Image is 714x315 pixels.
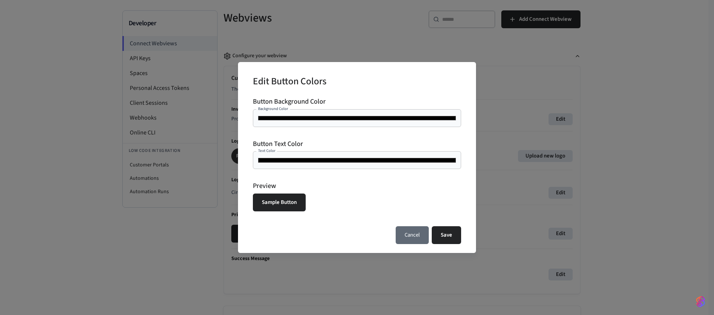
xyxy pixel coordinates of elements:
img: SeamLogoGradient.69752ec5.svg [696,296,705,308]
button: Sample Button [253,194,306,211]
button: Save [432,226,461,244]
label: Background Color [258,106,288,111]
label: Text Color [258,148,276,153]
h6: Button Text Color [253,139,461,149]
h2: Edit Button Colors [253,71,327,94]
button: Cancel [396,226,429,244]
h6: Button Background Color [253,97,461,107]
h6: Preview [253,181,461,191]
